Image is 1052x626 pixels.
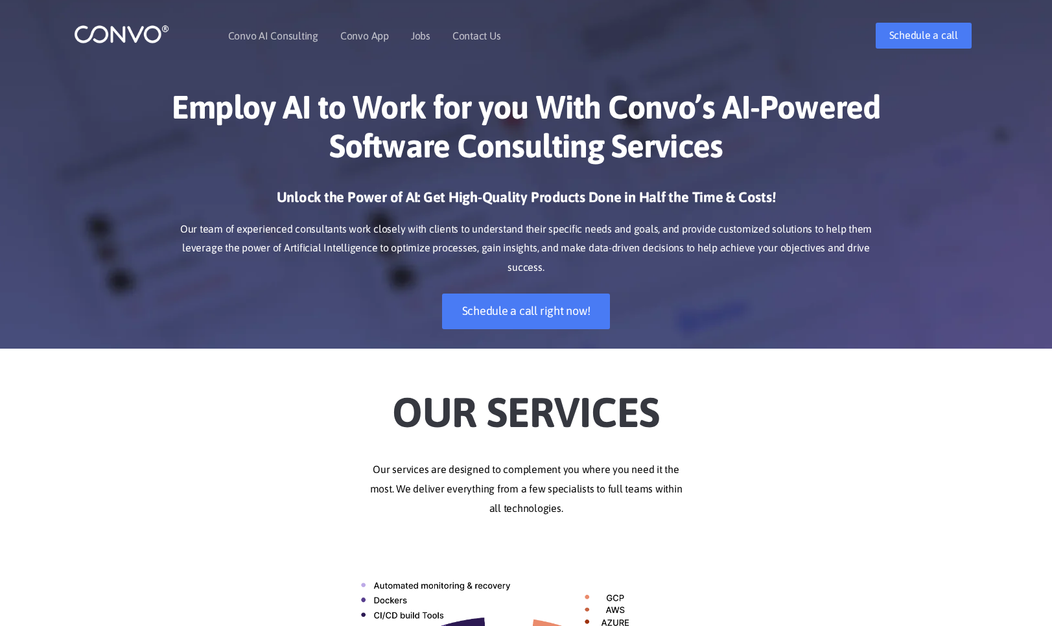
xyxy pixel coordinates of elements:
[411,30,430,41] a: Jobs
[167,368,886,441] h2: Our Services
[167,460,886,518] p: Our services are designed to complement you where you need it the most. We deliver everything fro...
[167,220,886,278] p: Our team of experienced consultants work closely with clients to understand their specific needs ...
[228,30,318,41] a: Convo AI Consulting
[74,24,169,44] img: logo_1.png
[340,30,389,41] a: Convo App
[442,294,611,329] a: Schedule a call right now!
[167,188,886,216] h3: Unlock the Power of AI: Get High-Quality Products Done in Half the Time & Costs!
[167,87,886,175] h1: Employ AI to Work for you With Convo’s AI-Powered Software Consulting Services
[876,23,972,49] a: Schedule a call
[452,30,501,41] a: Contact Us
